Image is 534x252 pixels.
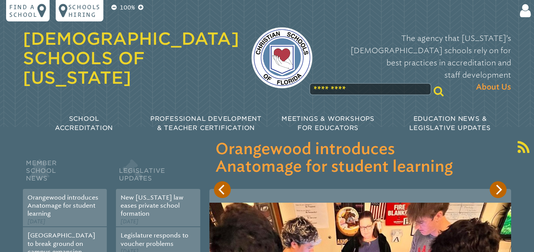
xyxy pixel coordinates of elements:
[325,32,511,93] p: The agency that [US_STATE]’s [DEMOGRAPHIC_DATA] schools rely on for best practices in accreditati...
[118,3,137,12] p: 100%
[116,158,200,189] h2: Legislative Updates
[490,181,507,198] button: Next
[23,158,107,189] h2: Member School News
[68,3,100,18] p: Schools Hiring
[476,81,511,93] span: About Us
[121,232,188,247] a: Legislature responds to voucher problems
[409,115,491,132] span: Education News & Legislative Updates
[55,115,113,132] span: School Accreditation
[121,194,183,218] a: New [US_STATE] law eases private school formation
[214,181,231,198] button: Previous
[27,194,98,218] a: Orangewood introduces Anatomage for student learning
[150,115,262,132] span: Professional Development & Teacher Certification
[121,218,138,225] span: [DATE]
[251,27,312,88] img: csf-logo-web-colors.png
[23,29,239,88] a: [DEMOGRAPHIC_DATA] Schools of [US_STATE]
[216,141,505,176] h3: Orangewood introduces Anatomage for student learning
[281,115,375,132] span: Meetings & Workshops for Educators
[9,3,37,18] p: Find a school
[27,218,45,225] span: [DATE]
